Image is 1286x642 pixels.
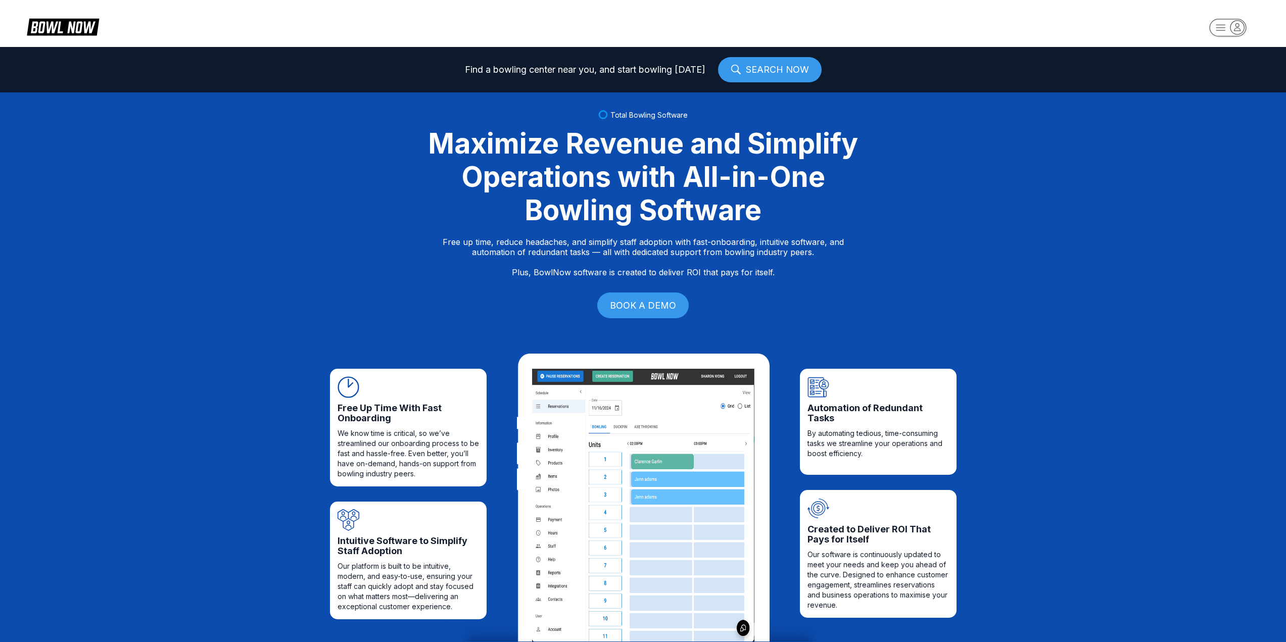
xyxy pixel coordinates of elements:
img: gif_ipad_frame.png [517,354,770,641]
span: We know time is critical, so we’ve streamlined our onboarding process to be fast and hassle-free.... [338,428,479,479]
span: Our software is continuously updated to meet your needs and keep you ahead of the curve. Designed... [807,550,949,610]
span: Find a bowling center near you, and start bowling [DATE] [465,65,705,75]
a: BOOK A DEMO [597,292,689,318]
img: cimg.png [532,369,754,641]
p: Free up time, reduce headaches, and simplify staff adoption with fast-onboarding, intuitive softw... [443,237,844,277]
span: Intuitive Software to Simplify Staff Adoption [338,536,479,556]
div: Maximize Revenue and Simplify Operations with All-in-One Bowling Software [416,127,871,227]
span: Created to Deliver ROI That Pays for Itself [807,524,949,545]
span: Our platform is built to be intuitive, modern, and easy-to-use, ensuring your staff can quickly a... [338,561,479,612]
span: Free Up Time With Fast Onboarding [338,403,479,423]
span: Total Bowling Software [610,111,688,119]
span: Automation of Redundant Tasks [807,403,949,423]
span: By automating tedious, time-consuming tasks we streamline your operations and boost efficiency. [807,428,949,459]
a: SEARCH NOW [718,57,822,82]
